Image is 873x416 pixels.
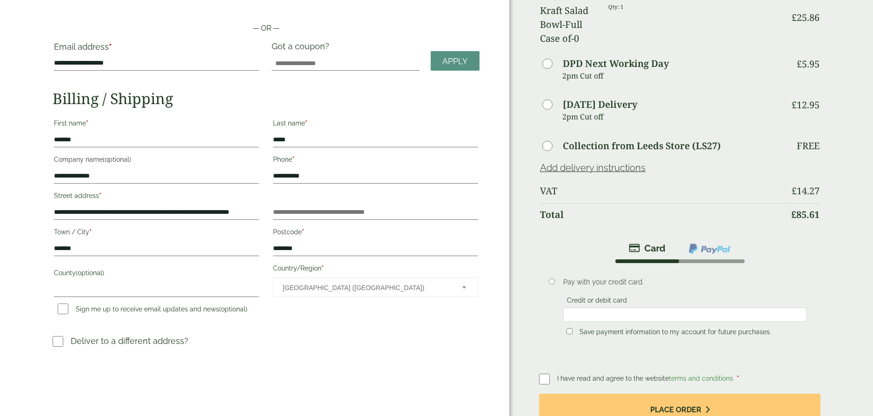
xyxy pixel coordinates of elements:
[566,310,804,319] iframe: Secure card payment input frame
[302,228,304,236] abbr: required
[792,99,797,111] span: £
[797,58,802,70] span: £
[86,119,88,127] abbr: required
[54,189,259,205] label: Street address
[292,156,294,163] abbr: required
[283,278,450,297] span: United Kingdom (UK)
[608,3,624,10] small: Qty: 1
[273,153,478,169] label: Phone
[563,277,806,287] p: Pay with your credit card.
[99,192,101,199] abbr: required
[54,305,251,316] label: Sign me up to receive email updates and news
[321,264,324,272] abbr: required
[273,262,478,277] label: Country/Region
[71,335,188,347] p: Deliver to a different address?
[53,23,480,34] p: — OR —
[54,225,259,241] label: Town / City
[563,297,631,307] label: Credit or debit card
[54,153,259,169] label: Company name
[629,243,666,254] img: stripe.png
[305,119,307,127] abbr: required
[791,208,796,221] span: £
[53,90,480,107] h2: Billing / Shipping
[58,304,68,314] input: Sign me up to receive email updates and news(optional)
[792,185,820,197] bdi: 14.27
[797,140,820,152] p: Free
[442,56,468,66] span: Apply
[563,59,669,68] label: DPD Next Working Day
[431,51,480,71] a: Apply
[791,208,820,221] bdi: 85.61
[563,100,637,109] label: [DATE] Delivery
[792,11,797,24] span: £
[89,228,92,236] abbr: required
[688,243,731,255] img: ppcp-gateway.png
[219,305,247,313] span: (optional)
[792,11,820,24] bdi: 25.86
[272,41,333,56] label: Got a coupon?
[562,69,785,83] p: 2pm Cut off
[576,328,775,338] label: Save payment information to my account for future purchases.
[273,277,478,297] span: Country/Region
[562,110,785,124] p: 2pm Cut off
[669,375,733,382] a: terms and conditions
[540,180,785,202] th: VAT
[54,266,259,282] label: County
[540,203,785,226] th: Total
[273,225,478,241] label: Postcode
[540,162,646,173] a: Add delivery instructions
[103,156,131,163] span: (optional)
[273,117,478,132] label: Last name
[557,375,735,382] span: I have read and agree to the website
[109,42,112,52] abbr: required
[737,375,739,382] abbr: required
[54,117,259,132] label: First name
[797,58,820,70] bdi: 5.95
[54,43,259,56] label: Email address
[792,185,797,197] span: £
[76,269,104,277] span: (optional)
[792,99,820,111] bdi: 12.95
[563,141,721,151] label: Collection from Leeds Store (LS27)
